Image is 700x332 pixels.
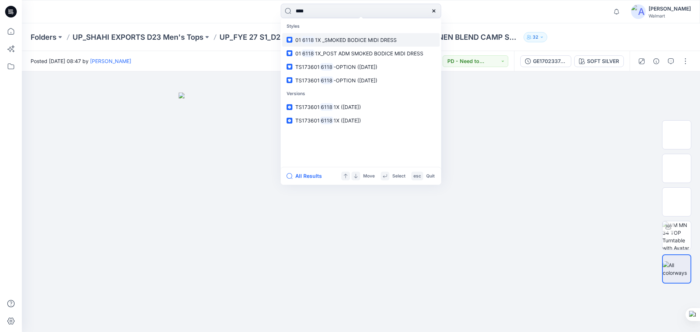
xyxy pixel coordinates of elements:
mark: 6118 [320,63,334,71]
p: 32 [533,33,538,41]
mark: 6118 [320,76,334,85]
span: Posted [DATE] 08:47 by [31,57,131,65]
a: TS1736016118-OPTION ([DATE]) [282,60,440,74]
button: Details [650,55,662,67]
a: UP_SHAHI EXPORTS D23 Men's Tops [73,32,203,42]
span: TS173601 [295,77,320,83]
button: GE17023374_POST ADM-SS LINEN BLEND CAMP SHIRT ([DATE]) [520,55,571,67]
a: [PERSON_NAME] [90,58,131,64]
span: TS173601 [295,117,320,124]
p: esc [413,172,421,180]
p: 023374_MPC_SS LINEN BLEND CAMP SHIRT [370,32,521,42]
a: TS17360161181X ([DATE]) [282,114,440,127]
mark: 6118 [301,36,315,44]
button: 32 [524,32,547,42]
span: 1X _SMOKED BODICE MIDI DRESS [315,37,397,43]
span: TS173601 [295,64,320,70]
img: All colorways [663,261,691,277]
a: 0161181X_POST ADM SMOKED BODICE MIDI DRESS [282,47,440,60]
mark: 6118 [301,49,315,58]
a: TS1736016118-OPTION ([DATE]) [282,74,440,87]
span: -OPTION ([DATE]) [334,64,377,70]
a: TS17360161181X ([DATE]) [282,100,440,114]
span: 01 [295,50,301,56]
mark: 6118 [320,116,334,125]
mark: 6118 [320,103,334,111]
button: SOFT SILVER [574,55,624,67]
span: TS173601 [295,104,320,110]
div: GE17023374_POST ADM-SS LINEN BLEND CAMP SHIRT ([DATE]) [533,57,567,65]
span: 1X ([DATE]) [334,117,361,124]
a: UP_FYE 27 S1_D23_MEN’S TOP SHAHI [219,32,354,42]
p: Quit [426,172,435,180]
img: avatar [631,4,646,19]
p: Styles [282,20,440,33]
div: [PERSON_NAME] [649,4,691,13]
div: SOFT SILVER [587,57,619,65]
p: Versions [282,87,440,101]
button: All Results [287,172,327,180]
span: -OPTION ([DATE]) [334,77,377,83]
a: Folders [31,32,57,42]
p: Move [363,172,375,180]
span: 1X_POST ADM SMOKED BODICE MIDI DRESS [315,50,423,56]
p: Select [392,172,405,180]
a: 0161181X _SMOKED BODICE MIDI DRESS [282,33,440,47]
div: Walmart [649,13,691,19]
img: WM MN 34 TOP Turntable with Avatar [662,221,691,250]
span: 01 [295,37,301,43]
span: 1X ([DATE]) [334,104,361,110]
